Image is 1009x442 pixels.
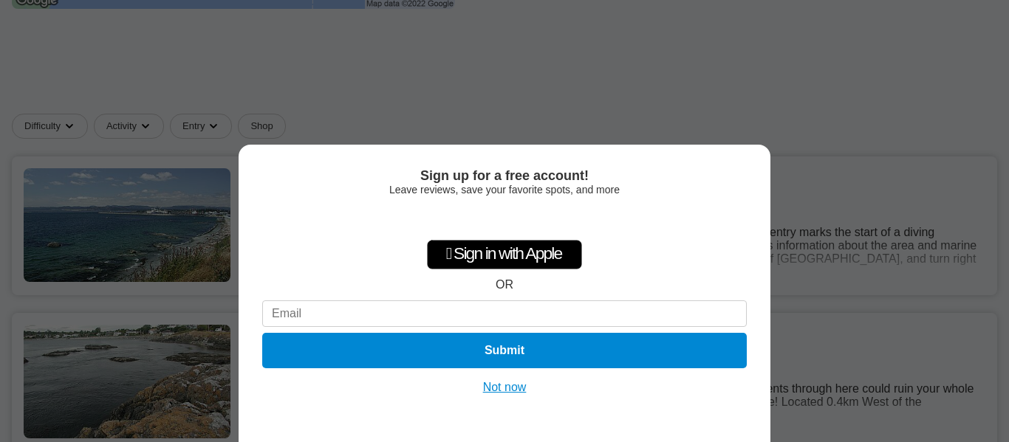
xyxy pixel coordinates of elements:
[262,168,747,184] div: Sign up for a free account!
[262,333,747,368] button: Submit
[427,240,582,269] div: Sign in with Apple
[479,380,531,395] button: Not now
[496,278,513,291] div: OR
[262,184,747,196] div: Leave reviews, save your favorite spots, and more
[262,300,747,327] input: Email
[430,203,580,235] iframe: Sign in with Google Button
